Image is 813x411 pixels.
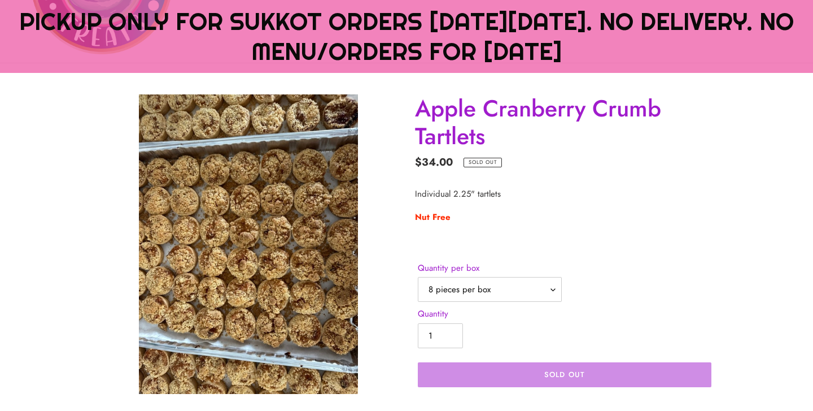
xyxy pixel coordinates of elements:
span: Sold out [544,369,584,380]
span: PICKUP ONLY FOR SUKKOT ORDERS [DATE][DATE]. NO DELIVERY. NO MENU/ORDERS FOR [DATE] [19,6,794,66]
h1: Apple Cranberry Crumb Tartlets [415,94,714,150]
strong: Nut Free [415,211,451,223]
label: Quantity per box [418,262,562,275]
label: Quantity [418,308,562,321]
span: Sold out [469,160,497,165]
button: Sold out [418,362,711,387]
p: Individual 2.25" tartlets [415,188,714,201]
span: $34.00 [415,154,453,170]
